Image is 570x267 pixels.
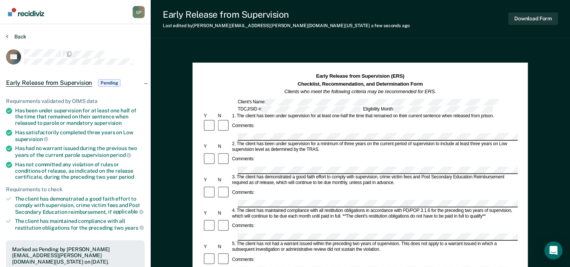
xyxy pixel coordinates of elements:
[217,113,231,119] div: N
[133,6,145,18] div: Q P
[119,174,134,180] span: period
[15,161,145,180] div: Has not committed any violation of rules or conditions of release, as indicated on the release ce...
[203,244,217,250] div: Y
[217,244,231,250] div: N
[371,23,410,28] span: a few seconds ago
[98,79,121,87] span: Pending
[15,107,145,126] div: Has been under supervision for at least one half of the time that remained on their sentence when...
[113,209,144,215] span: applicable
[203,210,217,216] div: Y
[231,257,255,262] div: Comments:
[231,208,518,219] div: 4. The client has maintained compliance with all restitution obligations in accordance with PD/PO...
[217,144,231,149] div: N
[316,74,404,79] strong: Early Release from Supervision (ERS)
[231,113,518,119] div: 1. The client has been under supervision for at least one-half the time that remained on their cu...
[231,190,255,196] div: Comments:
[12,246,139,265] div: Marked as Pending by [PERSON_NAME][EMAIL_ADDRESS][PERSON_NAME][DOMAIN_NAME][US_STATE] on [DATE].
[133,6,145,18] button: Profile dropdown button
[362,106,494,113] div: Eligibility Month:
[15,218,145,231] div: The client has maintained compliance with all restitution obligations for the preceding two
[203,113,217,119] div: Y
[508,12,558,25] button: Download Form
[231,141,518,152] div: 2. The client has been under supervision for a minimum of three years on the current period of su...
[94,120,122,126] span: supervision
[15,129,145,142] div: Has satisfactorily completed three years on Low
[163,9,410,20] div: Early Release from Supervision
[203,144,217,149] div: Y
[231,174,518,186] div: 3. The client has demonstrated a good faith effort to comply with supervision, crime victim fees ...
[237,106,362,113] div: TDCJ/SID #:
[237,98,500,105] div: Client's Name:
[231,223,255,229] div: Comments:
[110,152,131,158] span: period
[231,123,255,129] div: Comments:
[231,241,518,252] div: 5. The client has not had a warrant issued within the preceding two years of supervision. This do...
[217,177,231,183] div: N
[231,157,255,162] div: Comments:
[203,177,217,183] div: Y
[298,81,423,87] strong: Checklist, Recommendation, and Determination Form
[125,225,144,231] span: years
[284,89,436,94] em: Clients who meet the following criteria may be recommended for ERS.
[163,23,410,28] div: Last edited by [PERSON_NAME][EMAIL_ADDRESS][PERSON_NAME][DOMAIN_NAME][US_STATE]
[6,98,145,104] div: Requirements validated by OIMS data
[6,33,26,40] button: Back
[15,145,145,158] div: Has had no warrant issued during the previous two years of the current parole supervision
[6,186,145,193] div: Requirements to check
[15,196,145,215] div: The client has demonstrated a good faith effort to comply with supervision, crime victim fees and...
[8,8,44,16] img: Recidiviz
[544,241,562,259] div: Open Intercom Messenger
[217,210,231,216] div: N
[15,136,48,142] span: supervision
[6,79,92,87] span: Early Release from Supervision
